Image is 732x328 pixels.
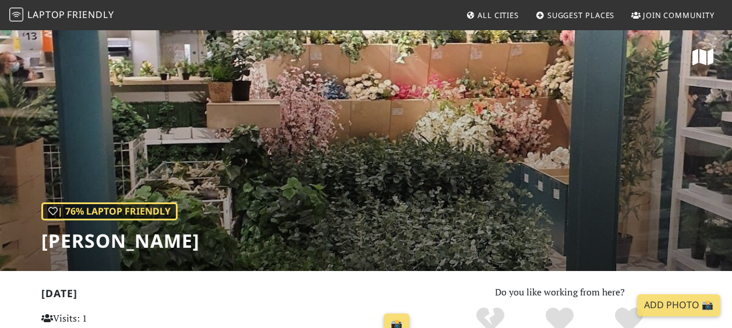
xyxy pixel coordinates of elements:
h1: [PERSON_NAME] [41,230,200,252]
a: Suggest Places [531,5,620,26]
p: Do you like working from here? [429,285,691,300]
span: Laptop [27,8,65,21]
h2: [DATE] [41,287,415,304]
a: Join Community [627,5,719,26]
span: Suggest Places [547,10,615,20]
div: | 76% Laptop Friendly [41,202,178,221]
span: Friendly [67,8,114,21]
a: All Cities [461,5,524,26]
a: Add Photo 📸 [637,294,720,316]
span: All Cities [478,10,519,20]
span: Join Community [643,10,715,20]
a: LaptopFriendly LaptopFriendly [9,5,114,26]
img: LaptopFriendly [9,8,23,22]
